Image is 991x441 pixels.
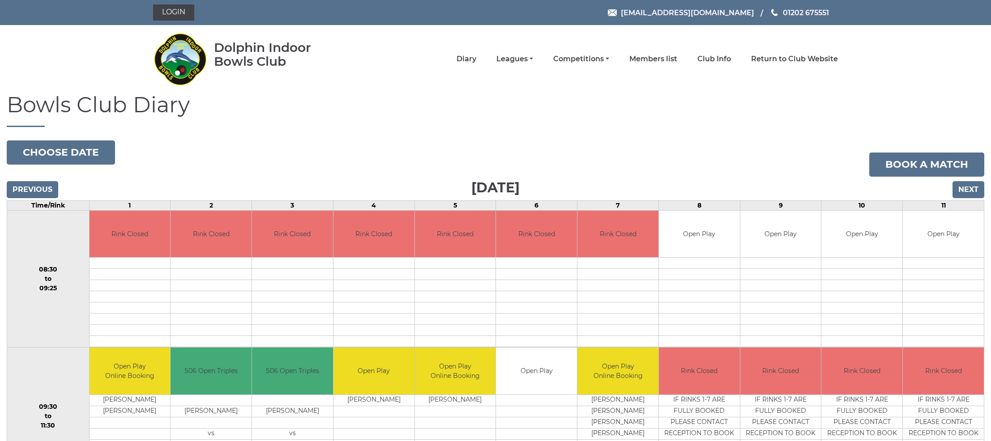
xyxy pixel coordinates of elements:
img: Phone us [771,9,777,16]
td: IF RINKS 1-7 ARE [821,394,902,406]
td: [PERSON_NAME] [577,428,658,439]
td: [PERSON_NAME] [171,406,252,417]
td: Open Play [659,211,740,258]
td: Time/Rink [7,200,90,210]
button: Choose date [7,140,115,165]
td: Rink Closed [333,211,414,258]
td: [PERSON_NAME] [90,394,171,406]
td: vs [252,428,333,439]
td: IF RINKS 1-7 ARE [903,394,984,406]
span: [EMAIL_ADDRESS][DOMAIN_NAME] [621,8,754,17]
td: PLEASE CONTACT [659,417,740,428]
td: RECEPTION TO BOOK [740,428,821,439]
td: [PERSON_NAME] [577,406,658,417]
td: Rink Closed [903,348,984,394]
td: RECEPTION TO BOOK [821,428,902,439]
td: [PERSON_NAME] [333,394,414,406]
td: 08:30 to 09:25 [7,210,90,348]
td: Rink Closed [252,211,333,258]
td: Rink Closed [496,211,577,258]
td: IF RINKS 1-7 ARE [740,394,821,406]
td: S06 Open Triples [252,348,333,394]
td: 6 [496,200,577,210]
td: Open Play [496,348,577,394]
td: IF RINKS 1-7 ARE [659,394,740,406]
td: Open Play [821,211,902,258]
a: Members list [629,54,677,64]
td: Rink Closed [821,348,902,394]
td: S06 Open Triples [171,348,252,394]
td: 8 [658,200,740,210]
td: 7 [577,200,659,210]
td: Rink Closed [659,348,740,394]
span: 01202 675551 [783,8,829,17]
a: Book a match [869,153,984,177]
td: Open Play [903,211,984,258]
td: Rink Closed [740,348,821,394]
td: Rink Closed [171,211,252,258]
a: Phone us 01202 675551 [770,7,829,18]
a: Leagues [496,54,533,64]
td: RECEPTION TO BOOK [903,428,984,439]
td: Open Play Online Booking [577,348,658,394]
a: Diary [457,54,476,64]
a: Club Info [697,54,731,64]
input: Next [953,181,984,198]
td: Rink Closed [415,211,496,258]
td: 10 [821,200,903,210]
td: 4 [333,200,414,210]
td: PLEASE CONTACT [903,417,984,428]
input: Previous [7,181,58,198]
td: 11 [903,200,984,210]
img: Dolphin Indoor Bowls Club [153,28,207,90]
td: 2 [171,200,252,210]
a: Return to Club Website [751,54,838,64]
td: Open Play Online Booking [415,348,496,394]
td: 1 [89,200,171,210]
td: PLEASE CONTACT [740,417,821,428]
div: Dolphin Indoor Bowls Club [214,41,340,68]
a: Email [EMAIL_ADDRESS][DOMAIN_NAME] [608,7,754,18]
td: Rink Closed [577,211,658,258]
td: Open Play [740,211,821,258]
td: [PERSON_NAME] [415,394,496,406]
td: FULLY BOOKED [740,406,821,417]
td: FULLY BOOKED [659,406,740,417]
a: Login [153,4,194,21]
td: FULLY BOOKED [821,406,902,417]
td: [PERSON_NAME] [252,406,333,417]
td: 5 [414,200,496,210]
td: PLEASE CONTACT [821,417,902,428]
td: Open Play Online Booking [90,348,171,394]
td: 9 [740,200,821,210]
td: [PERSON_NAME] [577,394,658,406]
td: [PERSON_NAME] [577,417,658,428]
a: Competitions [553,54,609,64]
img: Email [608,9,617,16]
td: Open Play [333,348,414,394]
td: Rink Closed [90,211,171,258]
h1: Bowls Club Diary [7,93,984,127]
td: 3 [252,200,333,210]
td: vs [171,428,252,439]
td: [PERSON_NAME] [90,406,171,417]
td: RECEPTION TO BOOK [659,428,740,439]
td: FULLY BOOKED [903,406,984,417]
